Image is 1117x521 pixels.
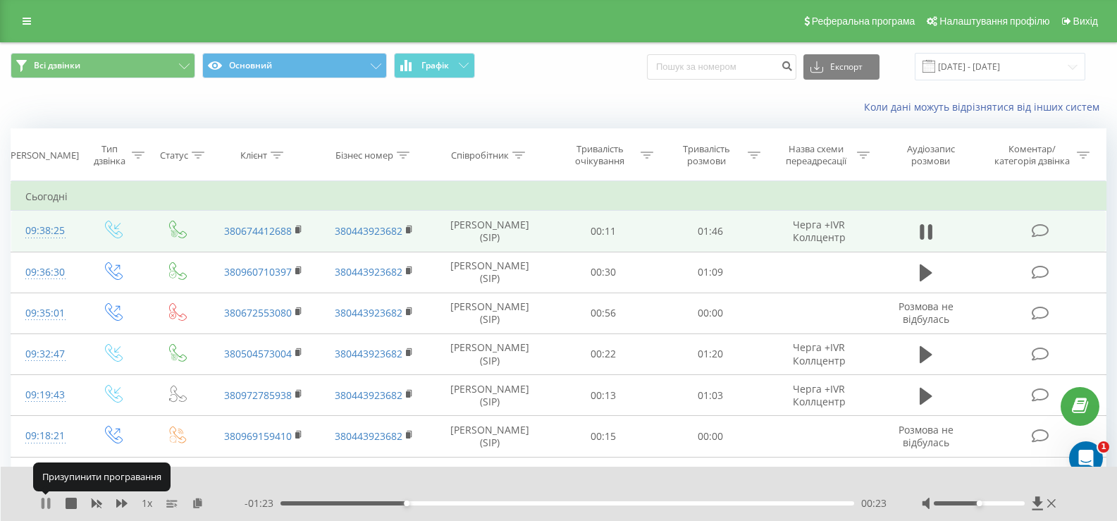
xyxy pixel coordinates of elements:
[430,416,550,457] td: [PERSON_NAME] (SIP)
[25,464,66,491] div: 09:17:31
[812,16,915,27] span: Реферальна програма
[240,149,267,161] div: Клієнт
[647,54,796,80] input: Пошук за номером
[224,224,292,238] a: 380674412688
[803,54,880,80] button: Експорт
[550,211,657,252] td: 00:11
[335,306,402,319] a: 380443923682
[224,306,292,319] a: 380672553080
[33,462,171,491] div: Призупинити програвання
[25,381,66,409] div: 09:19:43
[550,416,657,457] td: 00:15
[335,388,402,402] a: 380443923682
[887,143,974,167] div: Аудіозапис розмови
[657,333,764,374] td: 01:20
[25,217,66,245] div: 09:38:25
[657,293,764,333] td: 00:00
[224,429,292,443] a: 380969159410
[430,211,550,252] td: [PERSON_NAME] (SIP)
[550,252,657,293] td: 00:30
[430,375,550,416] td: [PERSON_NAME] (SIP)
[778,143,853,167] div: Назва схеми переадресації
[34,60,80,71] span: Всі дзвінки
[1098,441,1109,453] span: 1
[430,252,550,293] td: [PERSON_NAME] (SIP)
[335,224,402,238] a: 380443923682
[864,100,1106,114] a: Коли дані можуть відрізнятися вiд інших систем
[657,252,764,293] td: 01:09
[976,501,982,506] div: Accessibility label
[763,333,875,374] td: Черга +IVR Коллцентр
[11,183,1106,211] td: Сьогодні
[657,457,764,498] td: 00:00
[991,143,1073,167] div: Коментар/категорія дзвінка
[224,388,292,402] a: 380972785938
[8,149,79,161] div: [PERSON_NAME]
[1073,16,1098,27] span: Вихід
[763,375,875,416] td: Черга +IVR Коллцентр
[335,429,402,443] a: 380443923682
[335,149,393,161] div: Бізнес номер
[899,464,954,490] span: Розмова не відбулась
[1069,441,1103,475] iframe: Intercom live chat
[899,300,954,326] span: Розмова не відбулась
[421,61,449,71] span: Графік
[550,293,657,333] td: 00:56
[25,259,66,286] div: 09:36:30
[25,422,66,450] div: 09:18:21
[939,16,1049,27] span: Налаштування профілю
[92,143,128,167] div: Тип дзвінка
[451,149,509,161] div: Співробітник
[25,341,66,368] div: 09:32:47
[245,496,280,510] span: - 01:23
[669,143,744,167] div: Тривалість розмови
[25,300,66,327] div: 09:35:01
[224,347,292,360] a: 380504573004
[335,265,402,278] a: 380443923682
[142,496,152,510] span: 1 x
[763,211,875,252] td: Черга +IVR Коллцентр
[562,143,637,167] div: Тривалість очікування
[657,416,764,457] td: 00:00
[335,347,402,360] a: 380443923682
[657,375,764,416] td: 01:03
[861,496,887,510] span: 00:23
[430,333,550,374] td: [PERSON_NAME] (SIP)
[11,53,195,78] button: Всі дзвінки
[550,457,657,498] td: 00:09
[404,501,409,506] div: Accessibility label
[394,53,475,78] button: Графік
[550,333,657,374] td: 00:22
[430,293,550,333] td: [PERSON_NAME] (SIP)
[899,423,954,449] span: Розмова не відбулась
[202,53,387,78] button: Основний
[430,457,550,498] td: [PERSON_NAME] (SIP)
[550,375,657,416] td: 00:13
[224,265,292,278] a: 380960710397
[160,149,188,161] div: Статус
[657,211,764,252] td: 01:46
